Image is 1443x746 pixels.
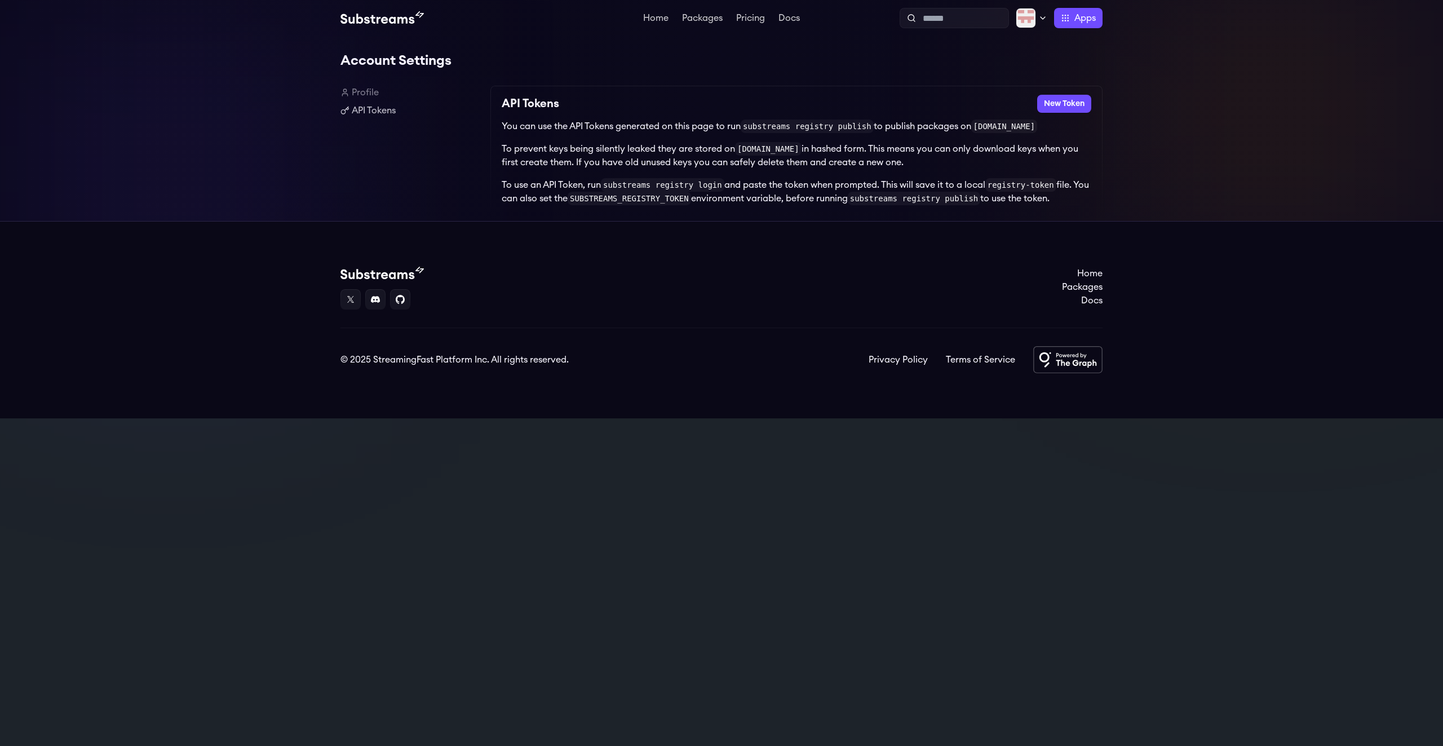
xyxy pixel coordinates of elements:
a: API Tokens [340,104,481,117]
h2: API Tokens [502,95,559,113]
img: Substream's logo [340,11,424,25]
p: You can use the API Tokens generated on this page to run to publish packages on [502,120,1091,133]
a: Docs [1062,294,1103,307]
a: Home [1062,267,1103,280]
img: Profile [1016,8,1036,28]
code: registry-token [985,178,1056,192]
code: substreams registry publish [741,120,874,133]
a: Packages [680,14,725,25]
code: SUBSTREAMS_REGISTRY_TOKEN [568,192,691,205]
a: Packages [1062,280,1103,294]
h1: Account Settings [340,50,1103,72]
a: Docs [776,14,802,25]
a: Terms of Service [946,353,1015,367]
a: Pricing [734,14,767,25]
span: Apps [1074,11,1096,25]
a: Home [641,14,671,25]
p: To use an API Token, run and paste the token when prompted. This will save it to a local file. Yo... [502,178,1091,205]
img: Powered by The Graph [1033,346,1103,373]
code: substreams registry publish [848,192,981,205]
a: Profile [340,86,481,99]
p: To prevent keys being silently leaked they are stored on in hashed form. This means you can only ... [502,142,1091,169]
code: [DOMAIN_NAME] [735,142,802,156]
div: © 2025 StreamingFast Platform Inc. All rights reserved. [340,353,569,367]
code: [DOMAIN_NAME] [971,120,1038,133]
img: Substream's logo [340,267,424,280]
a: Privacy Policy [869,353,928,367]
button: New Token [1037,95,1091,113]
code: substreams registry login [601,178,724,192]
